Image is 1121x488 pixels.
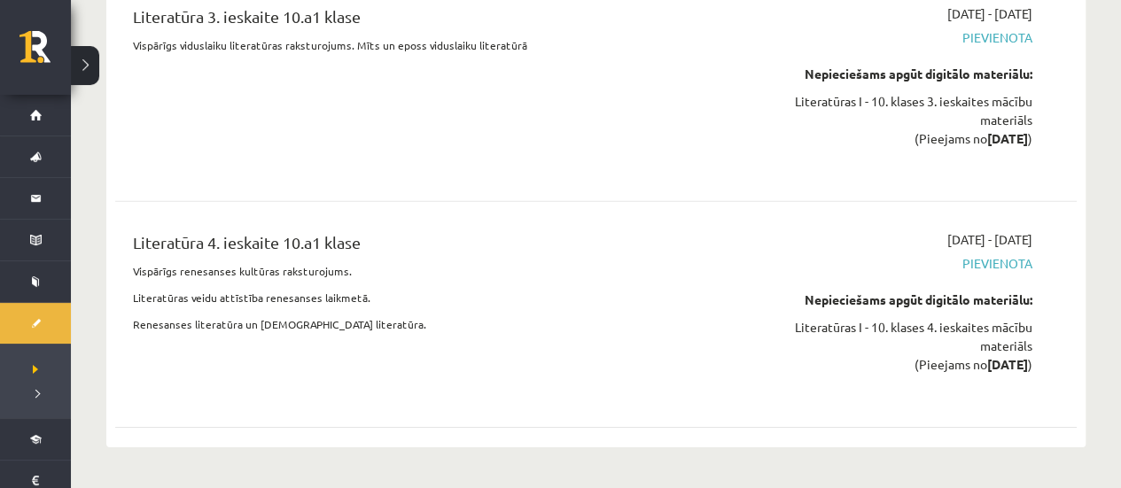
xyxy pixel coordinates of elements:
div: Literatūra 3. ieskaite 10.a1 klase [133,4,724,37]
span: Pievienota [751,28,1032,47]
span: Pievienota [751,254,1032,273]
span: [DATE] - [DATE] [947,4,1032,23]
strong: [DATE] [987,130,1028,146]
div: Literatūras I - 10. klases 4. ieskaites mācību materiāls (Pieejams no ) [751,318,1032,374]
p: Vispārīgs viduslaiku literatūras raksturojums. Mīts un eposs viduslaiku literatūrā [133,37,724,53]
div: Nepieciešams apgūt digitālo materiālu: [751,290,1032,309]
div: Literatūras I - 10. klases 3. ieskaites mācību materiāls (Pieejams no ) [751,92,1032,148]
strong: [DATE] [987,356,1028,372]
div: Nepieciešams apgūt digitālo materiālu: [751,65,1032,83]
span: [DATE] - [DATE] [947,230,1032,249]
div: Literatūra 4. ieskaite 10.a1 klase [133,230,724,263]
p: Vispārīgs renesanses kultūras raksturojums. [133,263,724,279]
p: Renesanses literatūra un [DEMOGRAPHIC_DATA] literatūra. [133,316,724,332]
p: Literatūras veidu attīstība renesanses laikmetā. [133,290,724,306]
a: Rīgas 1. Tālmācības vidusskola [19,31,71,75]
